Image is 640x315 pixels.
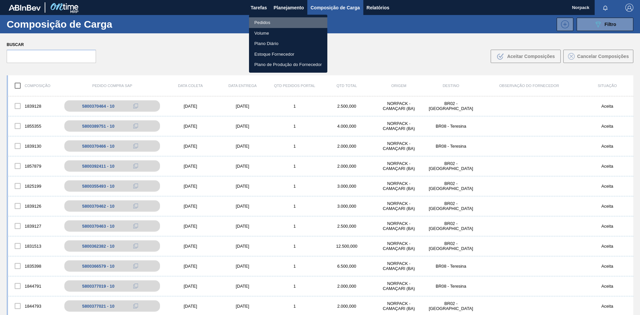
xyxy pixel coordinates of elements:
[249,59,327,70] a: Plano de Produção do Fornecedor
[249,49,327,60] a: Estoque Fornecedor
[249,38,327,49] a: Plano Diário
[249,17,327,28] a: Pedidos
[249,28,327,39] a: Volume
